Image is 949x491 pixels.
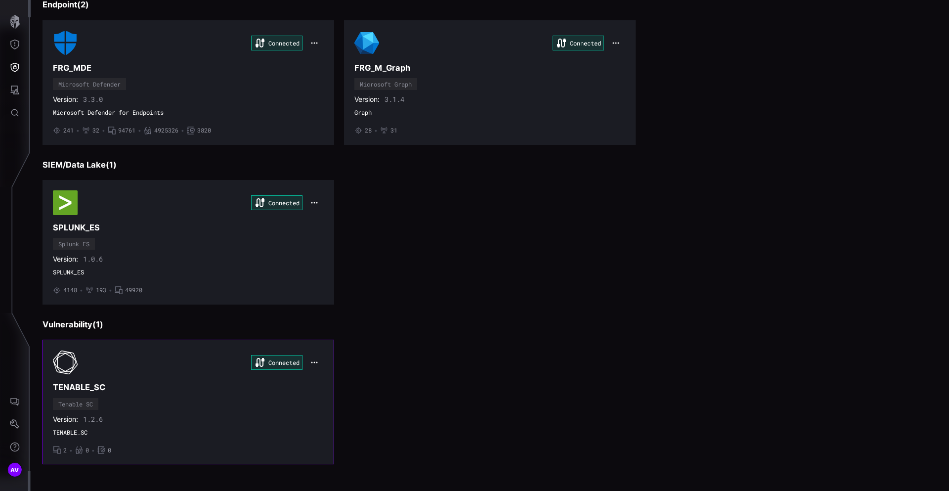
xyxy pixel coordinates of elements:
[53,429,324,437] span: TENABLE_SC
[53,350,78,375] img: Tenable SC
[58,81,121,87] div: Microsoft Defender
[53,190,78,215] img: Splunk ES
[53,268,324,276] span: SPLUNK_ES
[385,95,404,104] span: 3.1.4
[53,382,324,393] h3: TENABLE_SC
[80,286,83,294] span: •
[360,81,412,87] div: Microsoft Graph
[354,63,625,73] h3: FRG_M_Graph
[53,95,78,104] span: Version:
[374,127,378,134] span: •
[58,401,93,407] div: Tenable SC
[63,446,67,454] span: 2
[43,160,937,170] h3: SIEM/Data Lake ( 1 )
[125,286,142,294] span: 49920
[69,446,73,454] span: •
[138,127,141,134] span: •
[43,319,937,330] h3: Vulnerability ( 1 )
[58,241,89,247] div: Splunk ES
[181,127,184,134] span: •
[0,458,29,481] button: AV
[102,127,105,134] span: •
[53,255,78,264] span: Version:
[251,36,302,50] div: Connected
[108,446,111,454] span: 0
[63,286,77,294] span: 4148
[53,109,324,117] span: Microsoft Defender for Endpoints
[553,36,604,50] div: Connected
[390,127,397,134] span: 31
[83,255,103,264] span: 1.0.6
[354,95,380,104] span: Version:
[92,127,99,134] span: 32
[10,465,19,475] span: AV
[354,31,379,55] img: Microsoft Graph
[96,286,106,294] span: 193
[86,446,89,454] span: 0
[53,31,78,55] img: Microsoft Defender
[83,95,103,104] span: 3.3.0
[91,446,95,454] span: •
[251,195,302,210] div: Connected
[154,127,178,134] span: 4925326
[118,127,135,134] span: 94761
[53,415,78,424] span: Version:
[53,223,324,233] h3: SPLUNK_ES
[354,109,625,117] span: Graph
[53,63,324,73] h3: FRG_MDE
[76,127,80,134] span: •
[83,415,103,424] span: 1.2.6
[109,286,112,294] span: •
[365,127,372,134] span: 28
[197,127,211,134] span: 3820
[63,127,74,134] span: 241
[251,355,302,370] div: Connected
